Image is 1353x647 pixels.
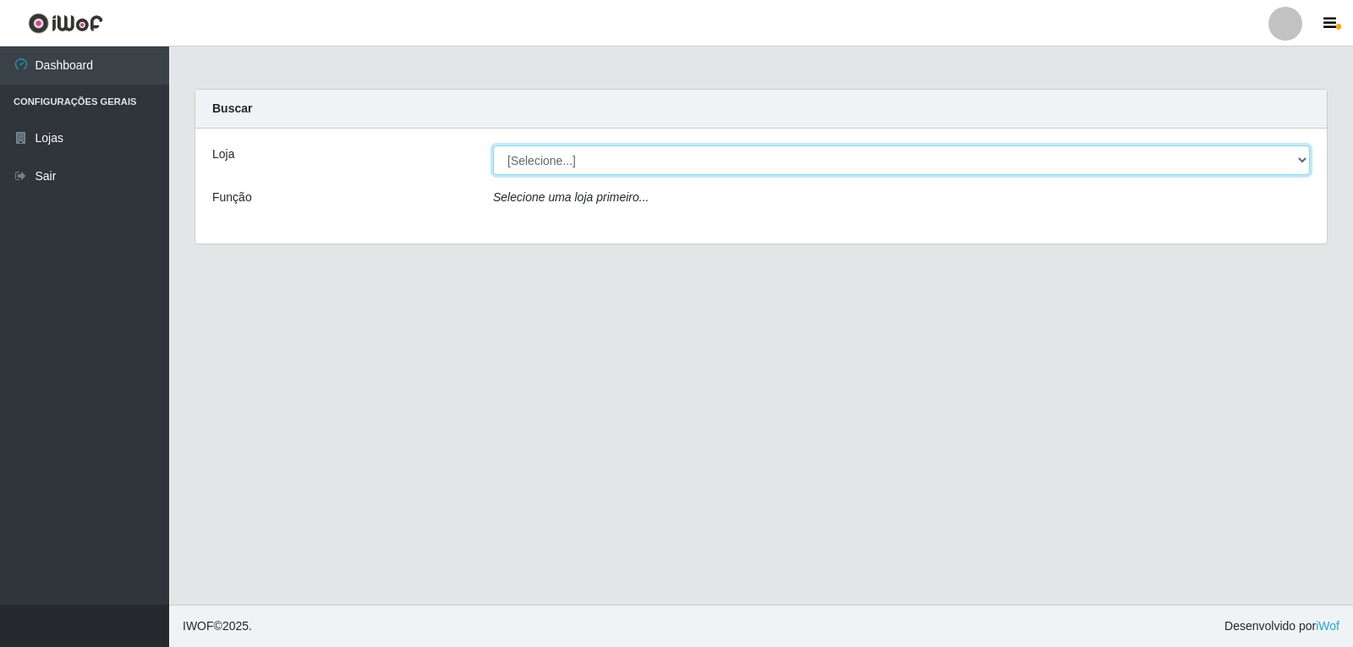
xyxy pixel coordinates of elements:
[183,619,214,633] span: IWOF
[493,190,649,204] i: Selecione uma loja primeiro...
[212,101,252,115] strong: Buscar
[183,617,252,635] span: © 2025 .
[212,189,252,206] label: Função
[1224,617,1339,635] span: Desenvolvido por
[212,145,234,163] label: Loja
[1316,619,1339,633] a: iWof
[28,13,103,34] img: CoreUI Logo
